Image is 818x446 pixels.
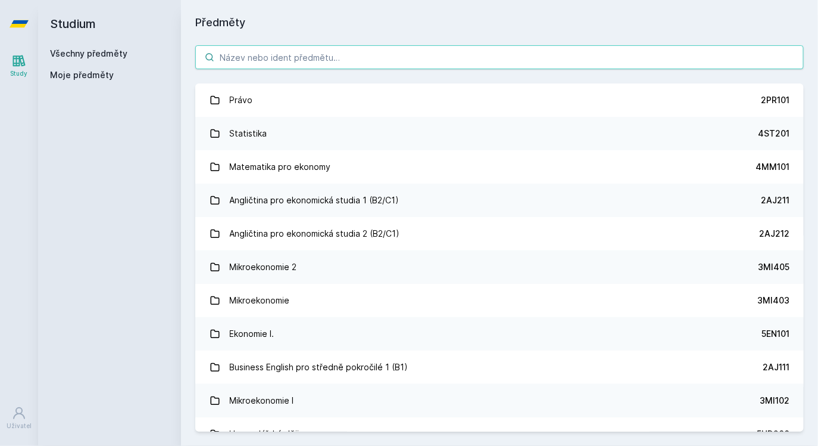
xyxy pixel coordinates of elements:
[755,161,789,173] div: 4MM101
[230,289,290,312] div: Mikroekonomie
[11,69,28,78] div: Study
[50,69,114,81] span: Moje předměty
[195,150,804,184] a: Matematika pro ekonomy 4MM101
[230,322,274,346] div: Ekonomie I.
[195,83,804,117] a: Právo 2PR101
[761,194,789,206] div: 2AJ211
[763,361,789,373] div: 2AJ111
[2,400,36,436] a: Uživatel
[230,422,309,446] div: Hospodářské dějiny
[195,351,804,384] a: Business English pro středně pokročilé 1 (B1) 2AJ111
[230,355,408,379] div: Business English pro středně pokročilé 1 (B1)
[195,217,804,250] a: Angličtina pro ekonomická studia 2 (B2/C1) 2AJ212
[230,389,294,413] div: Mikroekonomie I
[230,255,297,279] div: Mikroekonomie 2
[195,384,804,417] a: Mikroekonomie I 3MI102
[761,328,789,340] div: 5EN101
[230,155,331,179] div: Matematika pro ekonomy
[195,317,804,351] a: Ekonomie I. 5EN101
[195,250,804,284] a: Mikroekonomie 2 3MI405
[195,284,804,317] a: Mikroekonomie 3MI403
[757,295,789,306] div: 3MI403
[230,122,267,145] div: Statistika
[50,48,127,58] a: Všechny předměty
[759,228,789,240] div: 2AJ212
[761,94,789,106] div: 2PR101
[230,222,400,246] div: Angličtina pro ekonomická studia 2 (B2/C1)
[760,395,789,407] div: 3MI102
[195,45,804,69] input: Název nebo ident předmětu…
[195,184,804,217] a: Angličtina pro ekonomická studia 1 (B2/C1) 2AJ211
[758,128,789,140] div: 4ST201
[7,422,32,430] div: Uživatel
[195,14,804,31] h1: Předměty
[230,188,399,212] div: Angličtina pro ekonomická studia 1 (B2/C1)
[2,48,36,84] a: Study
[230,88,253,112] div: Právo
[758,261,789,273] div: 3MI405
[757,428,789,440] div: 5HD200
[195,117,804,150] a: Statistika 4ST201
